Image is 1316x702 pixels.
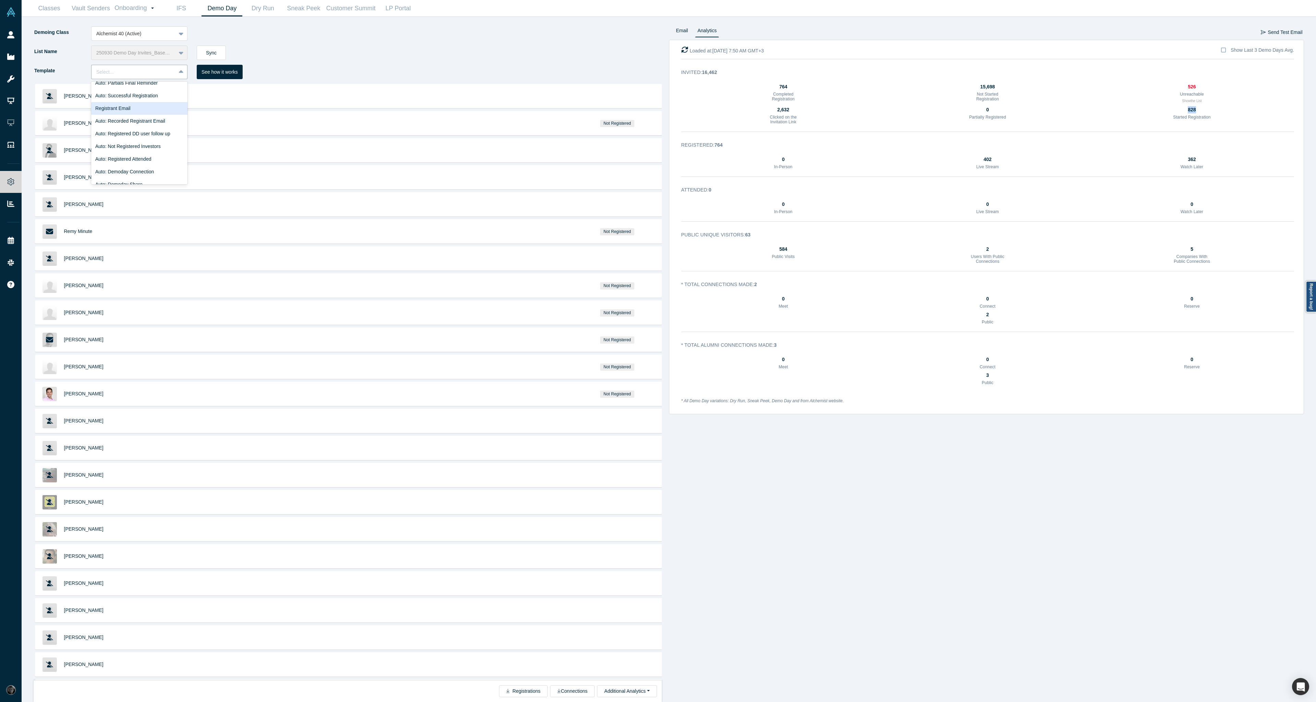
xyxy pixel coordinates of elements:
div: 402 [968,156,1007,163]
h3: In-Person [764,209,803,214]
a: Report a bug! [1306,281,1316,312]
strong: 16,462 [702,70,717,75]
h3: Live Stream [968,209,1007,214]
h3: Unreachable [1173,92,1211,97]
a: Classes [29,0,70,16]
a: Email [674,26,691,37]
h3: Meet [764,304,803,309]
a: [PERSON_NAME] [64,256,103,261]
a: [PERSON_NAME] [64,662,103,667]
button: Connections [550,685,595,697]
h3: Started Registration [1173,115,1211,120]
h3: Users With Public Connections [968,254,1007,264]
h3: Public [968,320,1007,324]
h3: Public [968,380,1007,385]
div: 0 [1173,295,1211,303]
div: Loaded at: [DATE] 7:50 AM GMT+3 [681,46,764,54]
div: 0 [1173,201,1211,208]
h3: Live Stream [968,164,1007,169]
a: [PERSON_NAME] [64,93,103,99]
span: Not Registered [600,282,635,290]
a: [PERSON_NAME] [64,174,103,180]
a: [PERSON_NAME] [64,526,103,532]
div: Registrant Email [91,102,187,115]
div: 0 [764,356,803,363]
div: 0 [1173,356,1211,363]
div: Auto: Successful Registration [91,89,187,102]
div: 526 [1173,83,1211,90]
div: 5 [1173,246,1211,253]
label: Demoing Class [34,26,91,38]
a: Vault Senders [70,0,112,16]
a: [PERSON_NAME] [64,418,103,423]
a: [PERSON_NAME] [64,120,103,126]
a: Demo Day [202,0,242,16]
button: Additional Analytics [597,685,657,697]
a: [PERSON_NAME] [64,607,103,613]
div: 2 [968,311,1007,318]
div: 15,698 [968,83,1007,90]
div: 0 [968,356,1007,363]
div: Auto: Registered DD user follow up [91,127,187,140]
span: [PERSON_NAME] [64,580,103,586]
h3: Watch Later [1173,164,1211,169]
div: 3 [968,372,1007,379]
a: Dry Run [242,0,283,16]
strong: 63 [745,232,751,237]
div: 828 [1173,106,1211,113]
h3: Not Started Registration [968,92,1007,102]
a: Remy Minute [64,229,92,234]
strong: 0 [709,187,711,193]
h3: Public Visits [764,254,803,259]
span: [PERSON_NAME] [64,364,103,369]
h3: Invited : [681,69,1285,76]
div: 2 [968,246,1007,253]
div: 0 [968,106,1007,113]
div: 0 [968,201,1007,208]
div: 0 [764,156,803,163]
a: Sneak Peek [283,0,324,16]
img: Alchemist Vault Logo [6,7,16,17]
a: [PERSON_NAME] [64,391,103,396]
div: Auto: Not Registered Investors [91,140,187,153]
span: Not Registered [600,309,635,317]
span: Not Registered [600,391,635,398]
h3: Registered : [681,141,1285,149]
a: Onboarding [112,0,161,16]
div: Auto: Partials Final Reminder [91,77,187,89]
a: [PERSON_NAME] [64,147,103,153]
img: Brad Hunstable's Profile Image [42,306,57,320]
a: [PERSON_NAME] [64,553,103,559]
a: IFS [161,0,202,16]
img: Ruthie Dionisio's Profile Image [42,279,57,293]
div: 0 [968,295,1007,303]
a: [PERSON_NAME] [64,472,103,478]
a: [PERSON_NAME] [64,201,103,207]
span: [PERSON_NAME] [64,283,103,288]
button: Showthe List [1182,98,1202,103]
a: [PERSON_NAME] [64,337,103,342]
h3: Attended : [681,186,1285,194]
h3: Companies With Public Connections [1173,254,1211,264]
span: [PERSON_NAME] [64,499,103,505]
div: 584 [764,246,803,253]
div: Show Last 3 Demo Days Avg. [1231,47,1294,54]
a: LP Portal [378,0,418,16]
a: [PERSON_NAME] [64,445,103,451]
button: See how it works [197,65,243,79]
img: Rami Chousein's Account [6,685,16,695]
h3: In-Person [764,164,803,169]
div: Auto: Recorded Registrant Email [91,115,187,127]
button: Sync [197,46,226,60]
div: Auto: Registered Attended [91,153,187,165]
img: Peter Rademaker's Profile Image [42,116,57,131]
